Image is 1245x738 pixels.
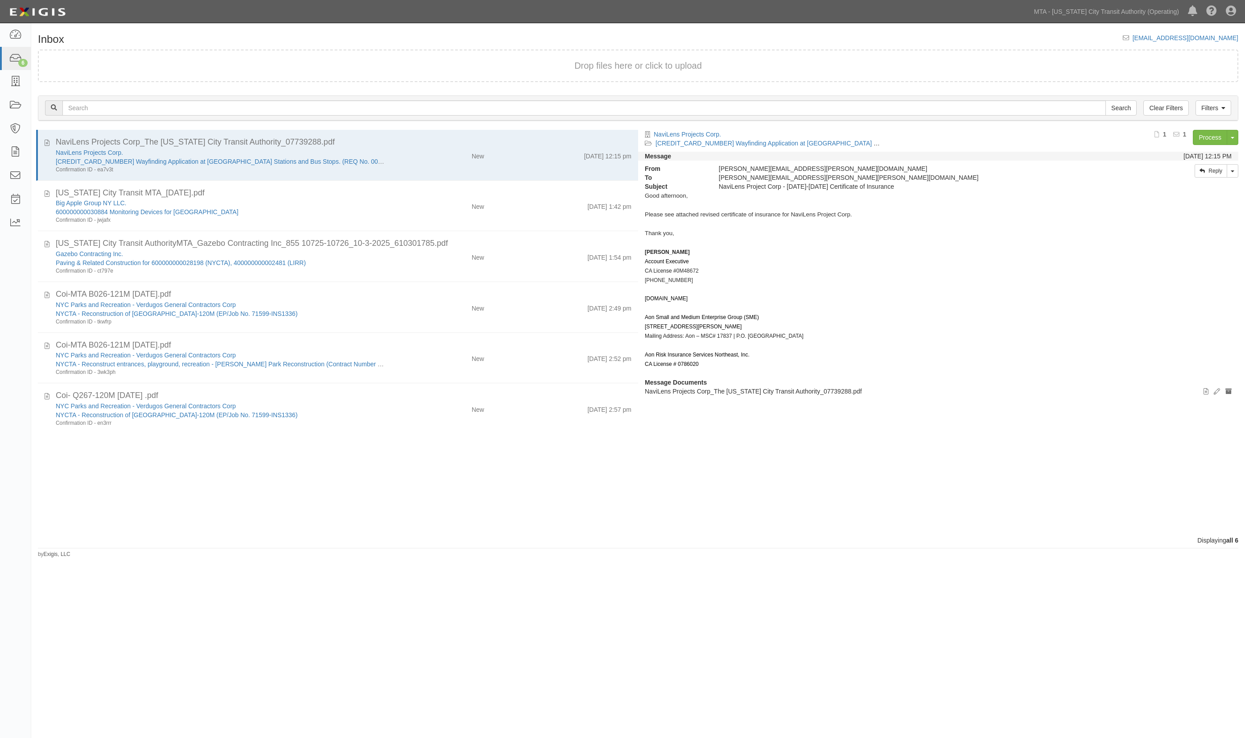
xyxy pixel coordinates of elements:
a: NaviLens Projects Corp. [56,149,123,156]
div: NYC Parks and Recreation - Verdugos General Contractors Corp [56,300,386,309]
div: Displaying [31,536,1245,545]
div: Big Apple Group NY LLC. [56,199,386,207]
strong: Message [645,153,671,160]
strong: Message Documents [645,379,707,386]
div: [DATE] 1:54 pm [587,249,631,262]
div: New [472,402,484,414]
div: Confirmation ID - tkwfrp [56,318,386,326]
a: [DOMAIN_NAME] [645,295,688,302]
a: MTA - [US_STATE] City Transit Authority (Operating) [1030,3,1183,21]
a: 600000000030884 Monitoring Devices for [GEOGRAPHIC_DATA] [56,208,239,216]
div: Confirmation ID - en3rrr [56,419,386,427]
div: NYCTA - Reconstruction of Court Square Park Q267-120M (EP/Job No. 71599-INS1336) [56,309,386,318]
a: [CREDIT_CARD_NUMBER] Wayfinding Application at [GEOGRAPHIC_DATA] Stations and Bus Stops. (REQ No.... [56,158,408,165]
div: New [472,351,484,363]
b: 1 [1183,131,1187,138]
div: [DATE] 2:57 pm [587,402,631,414]
a: NYC Parks and Recreation - Verdugos General Contractors Corp [56,301,236,308]
a: NYC Parks and Recreation - Verdugos General Contractors Corp [56,402,236,410]
div: 600000000031710 Wayfinding Application at NYCT Stations and Bus Stops. (REQ No. 0000095842) [56,157,386,166]
i: View [1204,389,1208,395]
a: NYCTA - Reconstruction of [GEOGRAPHIC_DATA]-120M (EP/Job No. 71599-INS1336) [56,310,297,317]
span: Account Executive [645,258,689,265]
div: NYC Parks and Recreation - Verdugos General Contractors Corp [56,402,386,410]
strong: From [638,164,712,173]
a: Gazebo Contracting Inc. [56,250,123,257]
span: Aon Small and Medium Enterprise Group (SME) [STREET_ADDRESS][PERSON_NAME] [645,314,759,330]
div: Coi-MTA B026-121M 11.26.25.pdf [56,289,631,300]
a: Clear Filters [1143,100,1188,116]
span: Please see attached revised certificate of insurance for NaviLens Project Corp. [645,211,852,218]
span: [PHONE_NUMBER] [645,277,693,283]
a: Reply [1195,164,1227,178]
p: NaviLens Projects Corp_The [US_STATE] City Transit Authority_07739288.pdf [645,387,1232,396]
div: [PERSON_NAME][EMAIL_ADDRESS][PERSON_NAME][DOMAIN_NAME] [712,164,1082,173]
a: NaviLens Projects Corp. [654,131,721,138]
div: Confirmation ID - jwjafx [56,216,386,224]
a: Exigis, LLC [44,551,70,557]
div: natalia.sanchez.molina@icamur.org [712,173,1082,182]
a: NYCTA - Reconstruct entrances, playground, recreation - [PERSON_NAME] Park Reconstruction (Contra... [56,361,495,368]
input: Search [1105,100,1137,116]
span: [PERSON_NAME] [645,249,690,255]
div: Confirmation ID - 3wk3ph [56,369,386,376]
div: NaviLens Projects Corp_The New York City Transit Authority_07739288.pdf [56,137,631,148]
i: Edit document [1214,389,1220,395]
b: all 6 [1226,537,1238,544]
strong: Subject [638,182,712,191]
i: Help Center - Complianz [1206,6,1217,17]
div: New [472,199,484,211]
div: New York City Transit AuthorityMTA_Gazebo Contracting Inc_855 10725-10726_10-3-2025_610301785.pdf [56,238,631,249]
div: NYCTA - Reconstruction of Court Square Park Q267-120M (EP/Job No. 71599-INS1336) [56,410,386,419]
span: Aon Risk Insurance Services Northeast, Inc. [645,352,750,358]
button: Drop files here or click to upload [574,59,702,72]
a: [EMAIL_ADDRESS][DOMAIN_NAME] [1133,34,1238,41]
div: Confirmation ID - ea7v3t [56,166,386,174]
span: 0M48672 [676,268,699,274]
div: Paving & Related Construction for 600000000028198 (NYCTA), 400000000002481 (LIRR) [56,258,386,267]
a: [CREDIT_CARD_NUMBER] Wayfinding Application at [GEOGRAPHIC_DATA] Stations and Bus Stops. (REQ No.... [655,140,1008,147]
input: Search [62,100,1106,116]
div: New [472,249,484,262]
h1: Inbox [38,33,64,45]
b: 1 [1163,131,1167,138]
div: New [472,148,484,161]
span: Good afternoon, [645,192,688,199]
div: Confirmation ID - ct797e [56,267,386,275]
a: Process [1193,130,1227,145]
span: CA License # [645,268,676,274]
div: NYC Parks and Recreation - Verdugos General Contractors Corp [56,351,386,360]
div: 600000000030884 Monitoring Devices for Essex St. Tunnel [56,207,386,216]
span: CA License # 0786020 [645,361,699,367]
div: [DATE] 12:15 pm [584,148,631,161]
a: Paving & Related Construction for 600000000028198 (NYCTA), 400000000002481 (LIRR) [56,259,306,266]
div: 6 [18,59,28,67]
span: Thank you, [645,230,674,236]
div: New [472,300,484,313]
a: NYCTA - Reconstruction of [GEOGRAPHIC_DATA]-120M (EP/Job No. 71599-INS1336) [56,411,297,419]
div: [DATE] 12:15 PM [1183,152,1232,161]
small: by [38,551,70,558]
div: [DATE] 2:49 pm [587,300,631,313]
div: Coi-MTA B026-121M 11.26.25.pdf [56,340,631,351]
img: logo-5460c22ac91f19d4615b14bd174203de0afe785f0fc80cf4dbbc73dc1793850b.png [7,4,68,20]
span: Mailing Address: Aon – MSC# 17837 | P.O. [GEOGRAPHIC_DATA] [645,333,804,339]
div: Gazebo Contracting Inc. [56,249,386,258]
div: NaviLens Project Corp - 2025-2026 Certificate of Insurance [712,182,1082,191]
a: Big Apple Group NY LLC. [56,199,127,207]
strong: To [638,173,712,182]
div: New York City Transit MTA_10-8-2025.pdf [56,187,631,199]
div: Coi- Q267-120M 11.26.25 .pdf [56,390,631,402]
i: Archive document [1225,389,1232,395]
a: Filters [1196,100,1231,116]
div: NaviLens Projects Corp. [56,148,386,157]
div: [DATE] 1:42 pm [587,199,631,211]
a: NYC Parks and Recreation - Verdugos General Contractors Corp [56,352,236,359]
div: [DATE] 2:52 pm [587,351,631,363]
div: NYCTA - Reconstruct entrances, playground, recreation - Cuyler Gore Park Reconstruction (Contract... [56,360,386,369]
